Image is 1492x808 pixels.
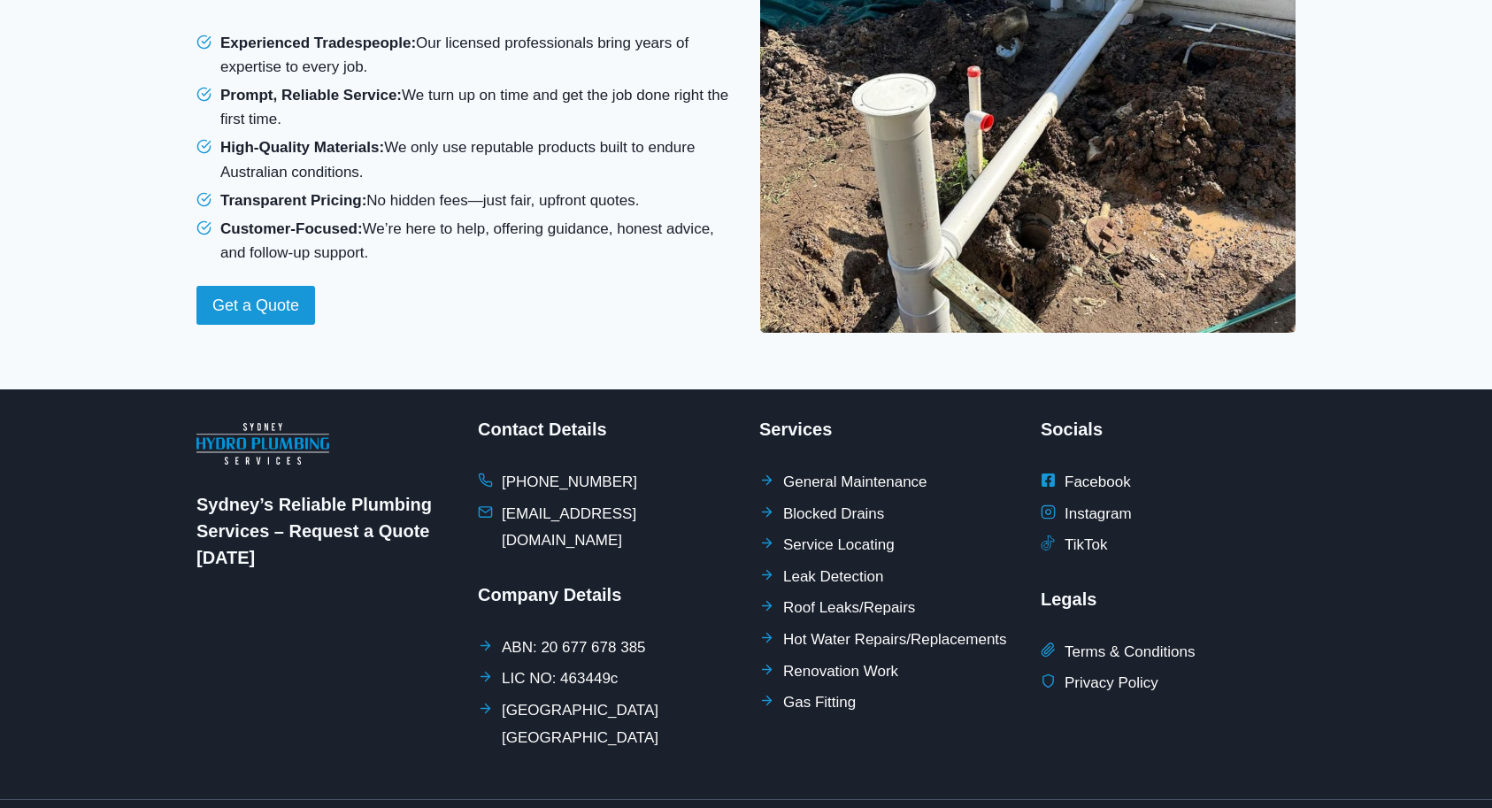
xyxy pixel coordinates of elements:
a: Leak Detection [759,564,883,591]
a: Terms & Conditions [1041,639,1195,666]
span: Leak Detection [783,564,883,591]
strong: Prompt, Reliable Service: [220,87,402,104]
a: Service Locating [759,532,895,559]
span: Renovation Work [783,658,898,686]
span: Instagram [1065,501,1132,528]
span: Roof Leaks/Repairs [783,595,915,622]
a: Roof Leaks/Repairs [759,595,915,622]
h5: Services [759,416,1014,442]
strong: Transparent Pricing: [220,192,366,209]
span: Privacy Policy [1065,670,1158,697]
span: Get a Quote [212,293,299,319]
span: Blocked Drains [783,501,884,528]
a: [PHONE_NUMBER] [478,469,637,496]
strong: Experienced Tradespeople: [220,35,416,51]
span: We’re here to help, offering guidance, honest advice, and follow-up support. [220,217,732,265]
strong: High-Quality Materials: [220,139,384,156]
a: Blocked Drains [759,501,884,528]
span: [GEOGRAPHIC_DATA] [GEOGRAPHIC_DATA] [502,697,733,751]
a: [EMAIL_ADDRESS][DOMAIN_NAME] [478,501,733,555]
strong: Customer-Focused: [220,220,363,237]
span: Hot Water Repairs/Replacements [783,627,1007,654]
span: [PHONE_NUMBER] [502,469,637,496]
a: Gas Fitting [759,689,856,717]
span: We only use reputable products built to endure Australian conditions. [220,135,732,183]
span: TikTok [1065,532,1108,559]
span: ABN: 20 677 678 385 [502,635,646,662]
span: We turn up on time and get the job done right the first time. [220,83,732,131]
span: LIC NO: 463449c [502,666,618,693]
span: Service Locating [783,532,895,559]
h5: Socials [1041,416,1296,442]
h5: Sydney’s Reliable Plumbing Services – Request a Quote [DATE] [196,491,451,571]
h5: Legals [1041,586,1296,612]
span: No hidden fees—just fair, upfront quotes. [220,189,639,212]
a: Hot Water Repairs/Replacements [759,627,1007,654]
a: Privacy Policy [1041,670,1158,697]
a: Get a Quote [196,286,315,324]
h5: Contact Details [478,416,733,442]
span: General Maintenance [783,469,927,496]
a: General Maintenance [759,469,927,496]
span: Gas Fitting [783,689,856,717]
span: Our licensed professionals bring years of expertise to every job. [220,31,732,79]
span: Facebook [1065,469,1131,496]
h5: Company Details [478,581,733,608]
span: Terms & Conditions [1065,639,1195,666]
span: [EMAIL_ADDRESS][DOMAIN_NAME] [502,501,733,555]
a: Renovation Work [759,658,898,686]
